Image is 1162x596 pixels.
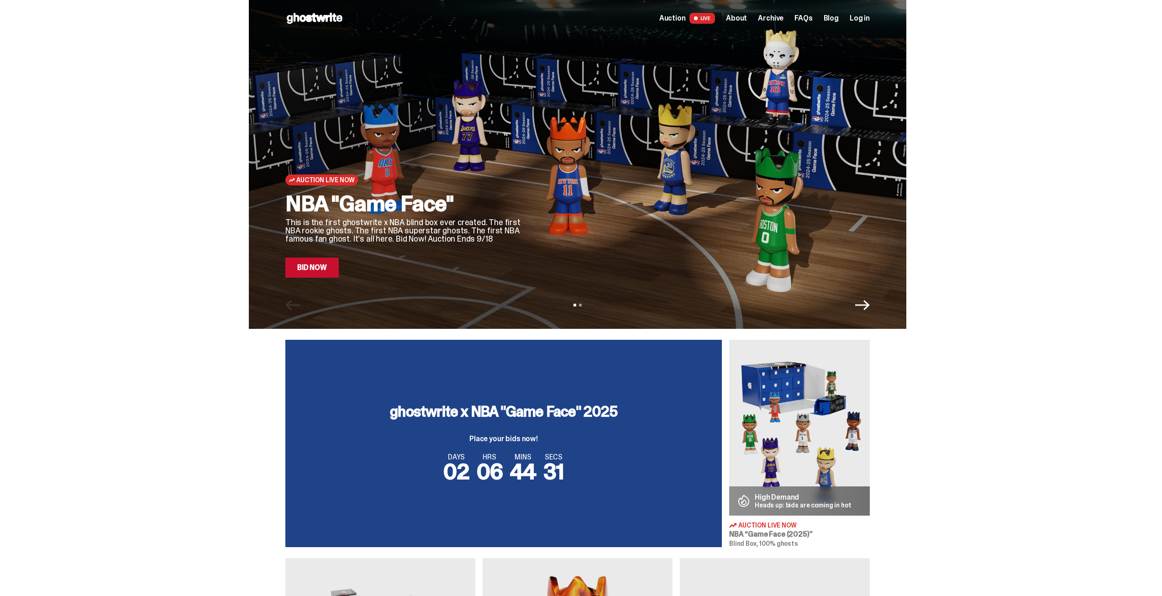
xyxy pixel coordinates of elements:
[738,522,797,528] span: Auction Live Now
[543,454,564,461] span: SECS
[285,193,523,215] h2: NBA "Game Face"
[579,304,582,306] button: View slide 2
[729,531,870,538] h3: NBA “Game Face (2025)”
[510,457,536,486] span: 44
[573,304,576,306] button: View slide 1
[285,218,523,243] p: This is the first ghostwrite x NBA blind box ever created. The first NBA rookie ghosts. The first...
[758,15,783,22] a: Archive
[689,13,715,24] span: LIVE
[855,298,870,312] button: Next
[729,340,870,516] img: Game Face (2025)
[390,404,617,419] h3: ghostwrite x NBA "Game Face" 2025
[543,457,564,486] span: 31
[729,539,758,548] span: Blind Box,
[850,15,870,22] a: Log in
[729,340,870,547] a: Game Face (2025) High Demand Heads up: bids are coming in hot Auction Live Now
[477,454,503,461] span: HRS
[443,454,469,461] span: DAYS
[824,15,839,22] a: Blog
[477,457,503,486] span: 06
[296,176,354,184] span: Auction Live Now
[794,15,812,22] a: FAQs
[659,15,686,22] span: Auction
[755,502,852,508] p: Heads up: bids are coming in hot
[659,13,715,24] a: Auction LIVE
[755,494,852,501] p: High Demand
[759,539,798,548] span: 100% ghosts
[443,457,469,486] span: 02
[510,454,536,461] span: MINS
[285,258,339,278] a: Bid Now
[726,15,747,22] a: About
[390,435,617,443] p: Place your bids now!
